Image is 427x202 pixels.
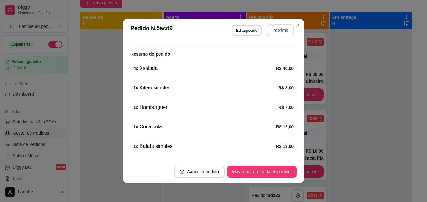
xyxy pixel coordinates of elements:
h3: Pedido N. 5acd9 [130,24,173,36]
strong: R$ 7,00 [278,105,294,110]
strong: Resumo do pedido [130,52,170,57]
strong: R$ 12,00 [276,124,294,129]
strong: 1 x [133,105,138,110]
strong: R$ 40,00 [276,66,294,71]
button: Close [293,20,303,30]
button: Imprimir [267,24,294,36]
button: Editarpedido [232,25,262,36]
div: Kikão simples [133,84,278,92]
strong: R$ 8,00 [278,85,294,90]
span: close-circle [180,170,184,174]
strong: R$ 13,00 [276,144,294,149]
strong: 1 x [133,85,138,90]
div: Hambúrguer [133,104,278,111]
div: Xsalada [133,65,276,72]
strong: 1 x [133,124,138,129]
div: Batata simples [133,143,276,150]
strong: 1 x [133,144,138,149]
div: Coca cola [133,123,276,131]
button: Mover para retirada disponível [227,166,297,178]
button: close-circleCancelar pedido [174,166,225,178]
strong: 4 x [133,66,138,71]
